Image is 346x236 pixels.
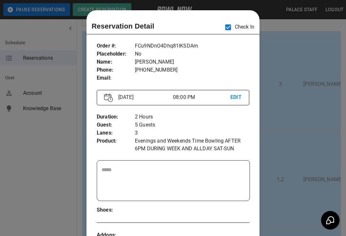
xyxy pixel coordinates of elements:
p: 2 Hours [135,113,249,121]
p: Guest : [97,121,135,129]
p: Product : [97,137,135,145]
p: 5 Guests [135,121,249,129]
p: FCu9NDnO4Dhq81IKSDAm [135,42,249,50]
p: Placeholder : [97,50,135,58]
p: EDIT [230,93,242,101]
p: 3 [135,129,249,137]
img: Vector [104,93,113,102]
p: Shoes : [97,206,135,214]
p: No [135,50,249,58]
p: Order # : [97,42,135,50]
p: 08:00 PM [173,93,230,101]
p: Duration : [97,113,135,121]
p: Check In [221,21,254,34]
p: Reservation Detail [92,21,154,31]
p: [DATE] [116,93,173,101]
p: Email : [97,74,135,82]
p: Phone : [97,66,135,74]
p: [PHONE_NUMBER] [135,66,249,74]
p: [PERSON_NAME] [135,58,249,66]
p: Lanes : [97,129,135,137]
p: Evenings and Weekends Time Bowling AFTER 6PM DURING WEEK AND ALLDAY SAT-SUN [135,137,249,153]
p: Name : [97,58,135,66]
